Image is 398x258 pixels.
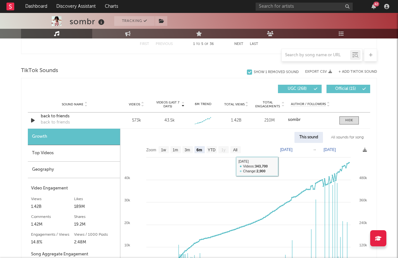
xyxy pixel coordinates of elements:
div: Views [31,195,74,203]
text: [DATE] [280,147,293,152]
div: Engagements / Views [31,231,74,239]
text: 1w [161,148,166,152]
span: of [205,43,208,46]
div: sombr [70,16,106,27]
div: 210M [255,117,285,124]
text: 360k [359,198,367,202]
div: 189M [74,203,117,211]
text: All [233,148,237,152]
div: 42 [373,2,379,6]
div: 6M Trend [188,102,218,107]
button: First [140,42,149,46]
div: 43.5k [164,117,175,124]
div: 1 5 36 [186,40,221,48]
button: UGC(268) [278,85,322,93]
span: to [196,43,200,46]
div: Show 1 Removed Sound [254,70,299,74]
div: back to friends [41,119,70,126]
button: Last [250,42,258,46]
button: 42 [371,4,376,9]
div: Views / 1000 Posts [74,231,117,239]
button: Export CSV [305,70,332,74]
text: 120k [359,243,367,247]
input: Search by song name or URL [282,53,350,58]
text: 20k [124,221,130,225]
span: Videos (last 7 days) [155,101,181,108]
div: Growth [28,129,120,145]
text: Zoom [146,148,156,152]
text: 6m [196,148,202,152]
text: → [313,147,316,152]
input: Search for artists [256,3,353,11]
div: All sounds for song [326,132,369,143]
span: Videos [129,102,140,106]
span: Official ( 15 ) [331,87,360,91]
text: 30k [124,198,130,202]
a: sombr [288,118,333,122]
text: 3m [185,148,190,152]
div: 1.42M [31,221,74,229]
span: UGC ( 268 ) [282,87,312,91]
span: TikTok Sounds [21,67,58,75]
div: 1.42B [31,203,74,211]
span: Sound Name [62,102,83,106]
div: Top Videos [28,145,120,162]
button: Next [234,42,243,46]
strong: sombr [288,118,301,122]
span: Total Views [224,102,245,106]
button: Official(15) [326,85,370,93]
text: 1y [221,148,226,152]
div: Comments [31,213,74,221]
text: 40k [124,176,130,180]
span: Total Engagements [255,101,281,108]
div: This sound [294,132,323,143]
text: 480k [359,176,367,180]
button: + Add TikTok Sound [332,70,377,74]
div: 2.48M [74,239,117,246]
button: Tracking [114,16,155,26]
div: Video Engagement [31,185,117,192]
text: 10k [124,243,130,247]
div: 1.42B [221,117,251,124]
button: + Add TikTok Sound [338,70,377,74]
text: YTD [208,148,216,152]
div: 14.8% [31,239,74,246]
span: Author / Followers [291,102,326,106]
div: Likes [74,195,117,203]
a: back to friends [41,113,108,120]
div: Geography [28,162,120,178]
text: [DATE] [324,147,336,152]
text: 1m [173,148,178,152]
div: 573k [121,117,151,124]
text: 240k [359,221,367,225]
button: Previous [156,42,173,46]
div: 19.2M [74,221,117,229]
div: Shares [74,213,117,221]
